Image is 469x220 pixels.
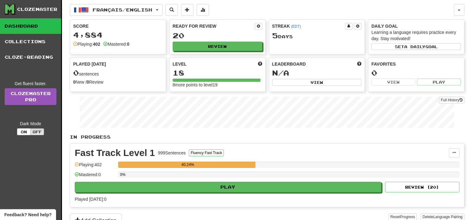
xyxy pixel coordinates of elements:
span: 5 [272,31,278,40]
div: 18 [173,69,262,77]
strong: 0 [87,80,89,85]
div: Favorites [371,61,461,67]
div: Dark Mode [5,121,56,127]
button: Review [173,42,262,51]
div: 40.24% [120,162,255,168]
div: Streak [272,23,345,29]
div: 20 [173,32,262,39]
span: N/A [272,68,289,77]
button: Search sentences [166,4,178,16]
div: 4,884 [73,31,163,39]
div: Day s [272,32,362,40]
a: ClozemasterPro [5,88,56,105]
span: Open feedback widget [4,212,51,218]
span: 0 [73,68,79,77]
strong: 0 [127,42,129,47]
div: New / Review [73,79,163,85]
span: This week in points, UTC [357,61,361,67]
button: Français/English [70,4,162,16]
button: View [371,79,415,85]
div: Score [73,23,163,29]
div: Learning a language requires practice every day. Stay motivated! [371,29,461,42]
button: Review (20) [385,182,459,192]
span: Played [DATE] [73,61,106,67]
button: Add sentence to collection [181,4,193,16]
div: 999 Sentences [158,150,186,156]
span: Progress [400,215,415,219]
button: Off [30,128,44,135]
button: More stats [197,4,209,16]
div: 8 more points to level 19 [173,82,262,88]
button: Fluency Fast Track [189,149,224,156]
span: Played [DATE]: 0 [75,197,106,202]
div: Playing: 402 [75,162,115,172]
span: a daily [404,44,425,49]
strong: 402 [93,42,100,47]
button: View [272,79,362,86]
div: sentences [73,69,163,77]
button: Play [75,182,381,192]
span: Language Pairing [433,215,462,219]
div: Mastered: [103,41,129,47]
button: Full History [439,97,464,103]
span: Leaderboard [272,61,306,67]
span: Score more points to level up [258,61,262,67]
div: Clozemaster [17,6,57,12]
p: In Progress [70,134,464,140]
span: Level [173,61,187,67]
div: Mastered: 0 [75,172,115,182]
div: Fast Track Level 1 [75,148,155,158]
div: Get fluent faster. [5,80,56,87]
strong: 0 [73,80,76,85]
div: Daily Goal [371,23,461,29]
button: Seta dailygoal [371,43,461,50]
div: Playing: [73,41,100,47]
div: 0 [371,69,461,77]
button: Play [417,79,461,85]
a: (EDT) [291,24,301,29]
button: On [17,128,31,135]
div: Ready for Review [173,23,255,29]
span: Français / English [93,7,152,12]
